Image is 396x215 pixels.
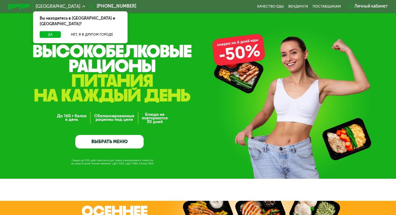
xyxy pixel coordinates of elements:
[288,4,308,9] a: Вендинги
[313,4,341,9] div: поставщикам
[36,4,80,9] span: [GEOGRAPHIC_DATA]
[40,31,61,38] button: Да
[75,135,144,149] a: ВЫБРАТЬ МЕНЮ
[88,3,136,10] a: [PHONE_NUMBER]
[63,31,121,38] button: Нет, я в другом городе
[33,11,128,31] div: Вы находитесь в [GEOGRAPHIC_DATA] и [GEOGRAPHIC_DATA]?
[354,3,388,10] div: Личный кабинет
[257,4,284,9] a: Качество еды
